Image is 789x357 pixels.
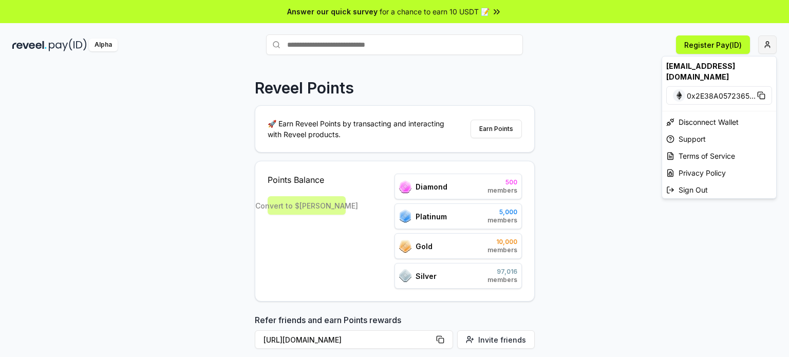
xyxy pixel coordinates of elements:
a: Privacy Policy [662,164,776,181]
div: Disconnect Wallet [662,114,776,130]
span: 0x2E38A0572365 ... [687,90,756,101]
div: [EMAIL_ADDRESS][DOMAIN_NAME] [662,57,776,86]
img: Ethereum [673,89,685,102]
a: Terms of Service [662,147,776,164]
a: Support [662,130,776,147]
div: Sign Out [662,181,776,198]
